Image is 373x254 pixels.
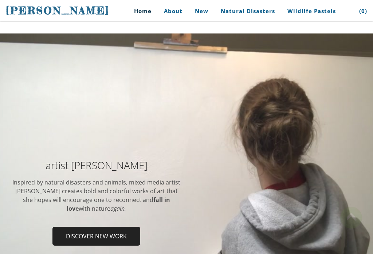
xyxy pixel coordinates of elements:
a: Discover new work [52,227,140,246]
h2: artist [PERSON_NAME] [12,160,181,170]
a: Wildlife Pastels [282,3,341,19]
span: Discover new work [53,227,140,245]
span: 0 [361,7,365,15]
a: Natural Disasters [215,3,280,19]
a: [PERSON_NAME] [6,4,109,17]
a: About [158,3,188,19]
a: (0) [354,3,367,19]
a: Home [123,3,157,19]
div: Inspired by natural disasters and animals, mixed media artist [PERSON_NAME] ​creates bold and col... [12,178,181,213]
em: again. [110,205,126,213]
a: New [189,3,214,19]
